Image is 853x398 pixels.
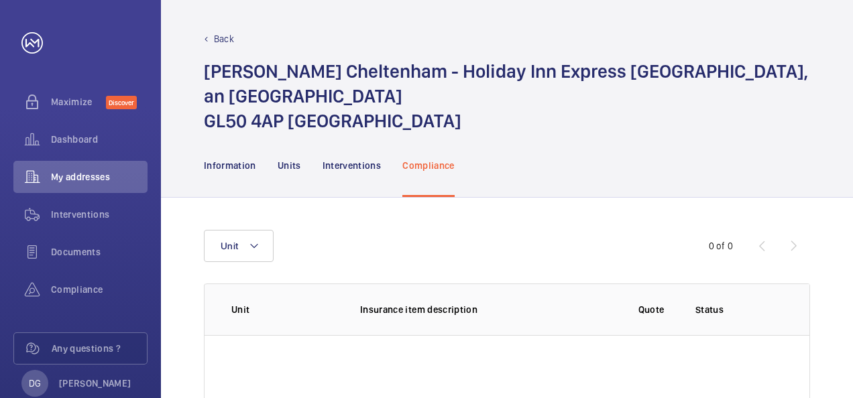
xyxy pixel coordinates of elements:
[52,342,147,355] span: Any questions ?
[695,303,795,316] p: Status
[278,159,301,172] p: Units
[59,377,131,390] p: [PERSON_NAME]
[214,32,234,46] p: Back
[51,245,148,259] span: Documents
[323,159,382,172] p: Interventions
[51,170,148,184] span: My addresses
[709,239,733,253] div: 0 of 0
[51,133,148,146] span: Dashboard
[204,159,256,172] p: Information
[204,230,274,262] button: Unit
[360,303,607,316] p: Insurance item description
[204,59,810,133] h1: [PERSON_NAME] Cheltenham - Holiday Inn Express [GEOGRAPHIC_DATA], an [GEOGRAPHIC_DATA] GL50 4AP [...
[51,208,148,221] span: Interventions
[29,377,41,390] p: DG
[51,95,106,109] span: Maximize
[231,303,339,316] p: Unit
[51,283,148,296] span: Compliance
[402,159,455,172] p: Compliance
[221,241,238,251] span: Unit
[106,96,137,109] span: Discover
[638,303,665,316] p: Quote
